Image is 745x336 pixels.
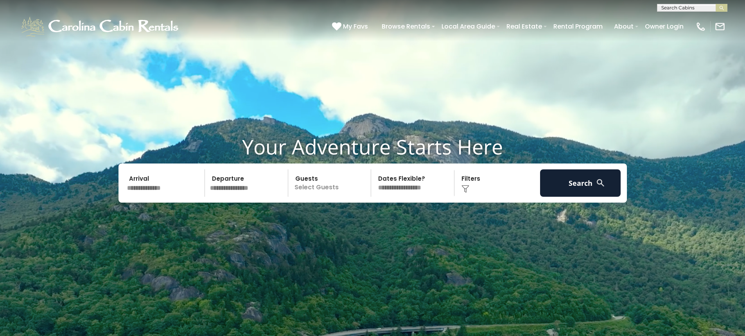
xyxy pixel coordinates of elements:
[291,169,371,197] p: Select Guests
[343,22,368,31] span: My Favs
[714,21,725,32] img: mail-regular-white.png
[695,21,706,32] img: phone-regular-white.png
[540,169,621,197] button: Search
[6,135,739,159] h1: Your Adventure Starts Here
[332,22,370,32] a: My Favs
[549,20,607,33] a: Rental Program
[641,20,688,33] a: Owner Login
[610,20,637,33] a: About
[503,20,546,33] a: Real Estate
[20,15,182,38] img: White-1-1-2.png
[378,20,434,33] a: Browse Rentals
[596,178,605,188] img: search-regular-white.png
[461,185,469,193] img: filter--v1.png
[438,20,499,33] a: Local Area Guide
